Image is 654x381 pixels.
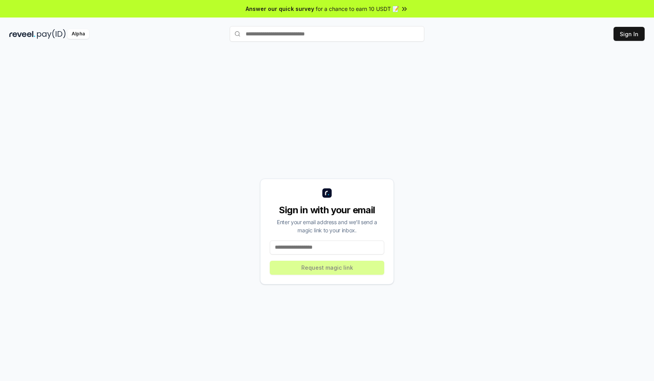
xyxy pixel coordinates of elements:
[270,218,384,234] div: Enter your email address and we’ll send a magic link to your inbox.
[246,5,314,13] span: Answer our quick survey
[270,204,384,216] div: Sign in with your email
[9,29,35,39] img: reveel_dark
[322,188,332,198] img: logo_small
[67,29,89,39] div: Alpha
[614,27,645,41] button: Sign In
[316,5,399,13] span: for a chance to earn 10 USDT 📝
[37,29,66,39] img: pay_id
